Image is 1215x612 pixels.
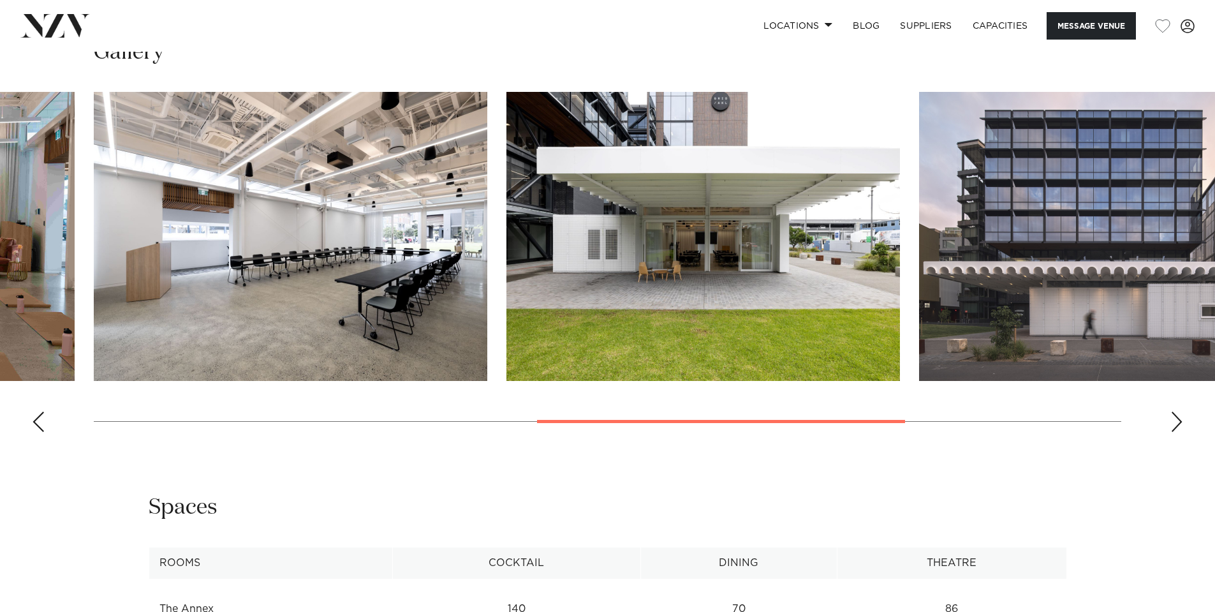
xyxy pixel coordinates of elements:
a: SUPPLIERS [890,12,962,40]
th: Cocktail [392,548,640,579]
img: nzv-logo.png [20,14,90,37]
th: Dining [640,548,837,579]
th: Theatre [837,548,1066,579]
swiper-slide: 5 / 7 [506,92,900,381]
a: BLOG [843,12,890,40]
button: Message Venue [1047,12,1136,40]
th: Rooms [149,548,392,579]
a: Capacities [962,12,1038,40]
h2: Gallery [94,38,164,67]
swiper-slide: 4 / 7 [94,92,487,381]
a: Locations [753,12,843,40]
h2: Spaces [149,493,217,522]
